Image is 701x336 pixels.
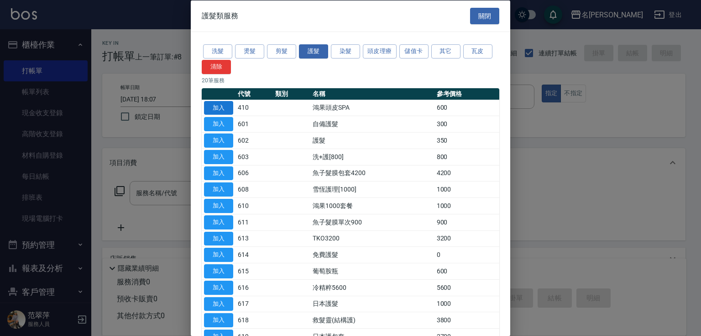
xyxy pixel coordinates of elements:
button: 加入 [204,117,233,131]
td: 救髮靈(結構護) [310,312,434,328]
td: 1000 [434,296,499,312]
button: 儲值卡 [399,44,429,59]
td: 鴻果1000套餐 [310,197,434,214]
td: 900 [434,214,499,230]
td: 葡萄胺瓶 [310,263,434,279]
button: 加入 [204,248,233,262]
button: 染髮 [331,44,360,59]
button: 加入 [204,133,233,148]
td: 614 [235,246,273,263]
button: 清除 [202,59,231,74]
td: 601 [235,116,273,132]
button: 洗髮 [203,44,232,59]
button: 剪髮 [267,44,296,59]
td: 410 [235,100,273,116]
td: 護髮 [310,132,434,149]
button: 加入 [204,149,233,164]
td: 600 [434,263,499,279]
button: 瓦皮 [463,44,492,59]
button: 關閉 [470,7,499,24]
td: 洗+護[800] [310,149,434,165]
td: 600 [434,100,499,116]
td: 300 [434,116,499,132]
th: 名稱 [310,88,434,100]
button: 其它 [431,44,460,59]
td: 冷精粹5600 [310,279,434,296]
td: 魚子髮膜單次900 [310,214,434,230]
td: 606 [235,165,273,181]
td: 618 [235,312,273,328]
button: 加入 [204,182,233,197]
td: 615 [235,263,273,279]
td: 602 [235,132,273,149]
td: 608 [235,181,273,197]
th: 類別 [273,88,310,100]
button: 加入 [204,313,233,327]
button: 護髮 [299,44,328,59]
td: 800 [434,149,499,165]
td: 613 [235,230,273,247]
td: 自備護髮 [310,116,434,132]
td: 0 [434,246,499,263]
td: 611 [235,214,273,230]
td: 617 [235,296,273,312]
button: 加入 [204,101,233,115]
td: 1000 [434,197,499,214]
td: 3800 [434,312,499,328]
button: 頭皮理療 [363,44,397,59]
td: TKO3200 [310,230,434,247]
button: 燙髮 [235,44,264,59]
button: 加入 [204,231,233,245]
span: 護髮類服務 [202,11,238,20]
button: 加入 [204,199,233,213]
th: 參考價格 [434,88,499,100]
td: 4200 [434,165,499,181]
p: 20 筆服務 [202,76,499,84]
td: 鴻果頭皮SPA [310,100,434,116]
td: 3200 [434,230,499,247]
th: 代號 [235,88,273,100]
td: 350 [434,132,499,149]
button: 加入 [204,215,233,229]
td: 5600 [434,279,499,296]
td: 雪恆護理[1000] [310,181,434,197]
td: 魚子髮膜包套4200 [310,165,434,181]
td: 日本護髮 [310,296,434,312]
td: 1000 [434,181,499,197]
td: 610 [235,197,273,214]
button: 加入 [204,166,233,180]
td: 616 [235,279,273,296]
button: 加入 [204,264,233,278]
button: 加入 [204,280,233,294]
button: 加入 [204,297,233,311]
td: 603 [235,149,273,165]
td: 免費護髮 [310,246,434,263]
